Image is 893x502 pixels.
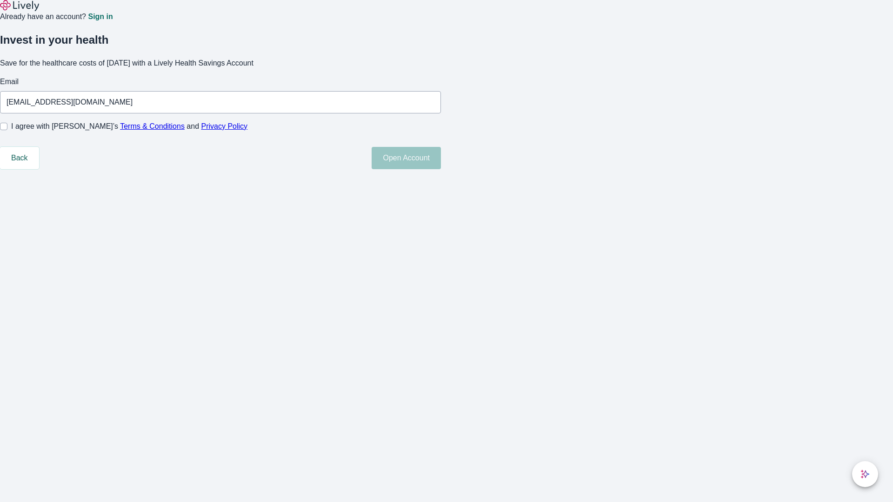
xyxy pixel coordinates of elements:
a: Sign in [88,13,113,20]
a: Terms & Conditions [120,122,185,130]
svg: Lively AI Assistant [860,469,870,479]
a: Privacy Policy [201,122,248,130]
button: chat [852,461,878,487]
span: I agree with [PERSON_NAME]’s and [11,121,247,132]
